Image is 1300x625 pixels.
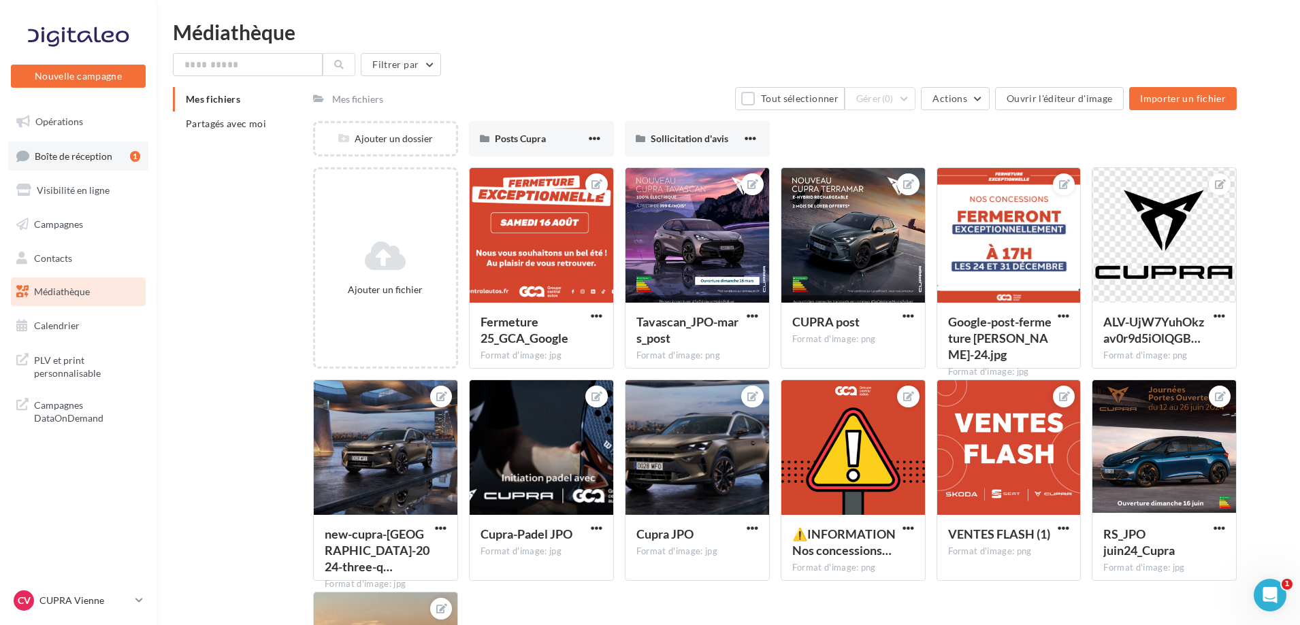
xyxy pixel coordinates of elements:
[8,345,148,386] a: PLV et print personnalisable
[35,116,83,127] span: Opérations
[34,396,140,425] span: Campagnes DataOnDemand
[8,176,148,205] a: Visibilité en ligne
[495,133,546,144] span: Posts Cupra
[11,65,146,88] button: Nouvelle campagne
[325,578,446,590] div: Format d'image: jpg
[481,350,602,362] div: Format d'image: jpg
[332,92,383,106] div: Mes fichiers
[792,314,860,329] span: CUPRA post
[636,545,758,558] div: Format d'image: jpg
[948,526,1050,541] span: VENTES FLASH (1)
[636,314,738,345] span: Tavascan_JPO-mars_post
[1103,526,1175,558] span: RS_JPO juin24_Cupra
[130,151,140,162] div: 1
[1129,87,1237,110] button: Importer un fichier
[995,87,1124,110] button: Ouvrir l'éditeur d'image
[651,133,728,144] span: Sollicitation d'avis
[921,87,989,110] button: Actions
[948,314,1052,362] span: Google-post-fermeture noel-24.jpg
[325,526,429,574] span: new-cupra-formentor-2024-three-quarter-front-view
[636,350,758,362] div: Format d'image: png
[18,594,31,607] span: CV
[361,53,441,76] button: Filtrer par
[321,283,451,297] div: Ajouter un fichier
[11,588,146,613] a: CV CUPRA Vienne
[1103,562,1225,574] div: Format d'image: jpg
[1282,579,1293,590] span: 1
[186,93,240,105] span: Mes fichiers
[186,118,266,129] span: Partagés avec moi
[932,92,966,104] span: Actions
[948,366,1070,378] div: Format d'image: jpg
[636,526,694,541] span: Cupra JPO
[845,87,916,110] button: Gérer(0)
[481,314,568,345] span: Fermeture 25_GCA_Google
[792,333,914,345] div: Format d'image: png
[792,526,896,558] span: ⚠️INFORMATION Nos concessions de Vienne ne sont joignables ni par téléphone, ni par internet pour...
[37,184,110,196] span: Visibilité en ligne
[8,390,148,430] a: Campagnes DataOnDemand
[1140,92,1226,104] span: Importer un fichier
[35,150,112,161] span: Boîte de réception
[8,210,148,239] a: Campagnes
[8,244,148,273] a: Contacts
[1103,314,1204,345] span: ALV-UjW7YuhOkzav0r9d5iOlQGBZQQvNN5O3IQTkh2RBQ9XH9pjPYVud
[735,87,844,110] button: Tout sélectionner
[34,252,72,263] span: Contacts
[8,277,148,306] a: Médiathèque
[8,107,148,136] a: Opérations
[1103,350,1225,362] div: Format d'image: png
[34,320,80,331] span: Calendrier
[34,218,83,230] span: Campagnes
[481,526,572,541] span: Cupra-Padel JPO
[8,141,148,171] a: Boîte de réception1
[315,132,456,146] div: Ajouter un dossier
[34,286,90,297] span: Médiathèque
[173,22,1284,42] div: Médiathèque
[1254,579,1286,611] iframe: Intercom live chat
[792,562,914,574] div: Format d'image: png
[948,545,1070,558] div: Format d'image: png
[882,93,894,104] span: (0)
[8,311,148,340] a: Calendrier
[34,351,140,380] span: PLV et print personnalisable
[39,594,130,607] p: CUPRA Vienne
[481,545,602,558] div: Format d'image: jpg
